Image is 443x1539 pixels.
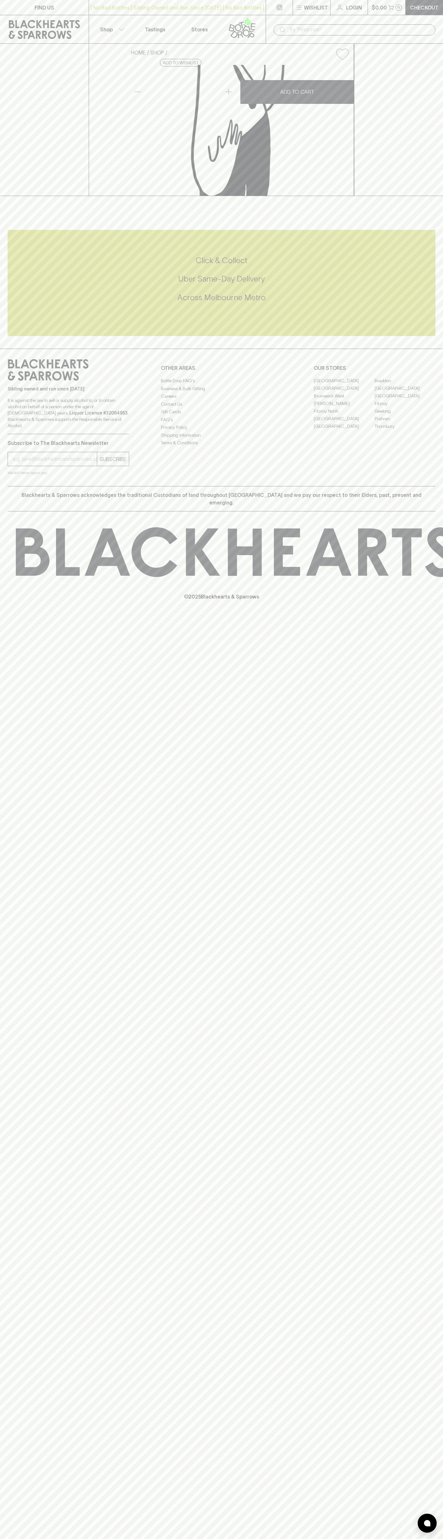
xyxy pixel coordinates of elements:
p: It is against the law to sell or supply alcohol to, or to obtain alcohol on behalf of a person un... [8,397,129,429]
strong: Liquor License #32064953 [69,410,128,415]
button: Add to wishlist [334,46,351,62]
a: FAQ's [161,416,282,423]
a: [PERSON_NAME] [314,400,375,407]
h5: Across Melbourne Metro [8,292,435,303]
a: Prahran [375,415,435,422]
a: Brunswick West [314,392,375,400]
p: Checkout [410,4,439,11]
button: ADD TO CART [240,80,354,104]
p: OTHER AREAS [161,364,282,372]
a: [GEOGRAPHIC_DATA] [314,384,375,392]
a: Braddon [375,377,435,384]
a: Stores [177,15,222,43]
a: Geelong [375,407,435,415]
p: Subscribe to The Blackhearts Newsletter [8,439,129,447]
button: Shop [89,15,133,43]
p: We will never spam you [8,470,129,476]
p: ADD TO CART [280,88,314,96]
a: Tastings [133,15,177,43]
a: SHOP [150,50,164,55]
a: [GEOGRAPHIC_DATA] [375,384,435,392]
p: Wishlist [304,4,328,11]
a: Privacy Policy [161,424,282,431]
img: bubble-icon [424,1520,430,1526]
p: FIND US [35,4,54,11]
a: Fitzroy [375,400,435,407]
a: [GEOGRAPHIC_DATA] [314,422,375,430]
a: [GEOGRAPHIC_DATA] [375,392,435,400]
a: Shipping Information [161,431,282,439]
a: Gift Cards [161,408,282,416]
p: Stores [191,26,208,33]
button: Add to wishlist [160,59,201,66]
a: Thornbury [375,422,435,430]
input: Try "Pinot noir" [289,25,430,35]
p: Blackhearts & Sparrows acknowledges the traditional Custodians of land throughout [GEOGRAPHIC_DAT... [12,491,431,506]
h5: Uber Same-Day Delivery [8,274,435,284]
h5: Click & Collect [8,255,435,266]
div: Call to action block [8,230,435,336]
a: [GEOGRAPHIC_DATA] [314,415,375,422]
a: HOME [131,50,146,55]
a: [GEOGRAPHIC_DATA] [314,377,375,384]
p: OUR STORES [314,364,435,372]
a: Careers [161,393,282,400]
p: $0.00 [372,4,387,11]
p: SUBSCRIBE [100,455,126,463]
p: 0 [397,6,400,9]
a: Bottle Drop FAQ's [161,377,282,385]
a: Terms & Conditions [161,439,282,447]
img: Japanese Jigger Stainless 15 / 30ml [126,65,354,196]
a: Business & Bulk Gifting [161,385,282,392]
p: Shop [100,26,113,33]
a: Fitzroy North [314,407,375,415]
a: Contact Us [161,400,282,408]
button: SUBSCRIBE [97,452,129,466]
p: Sibling owned and run since [DATE] [8,386,129,392]
p: Tastings [145,26,165,33]
input: e.g. jane@blackheartsandsparrows.com.au [13,454,97,464]
p: Login [346,4,362,11]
